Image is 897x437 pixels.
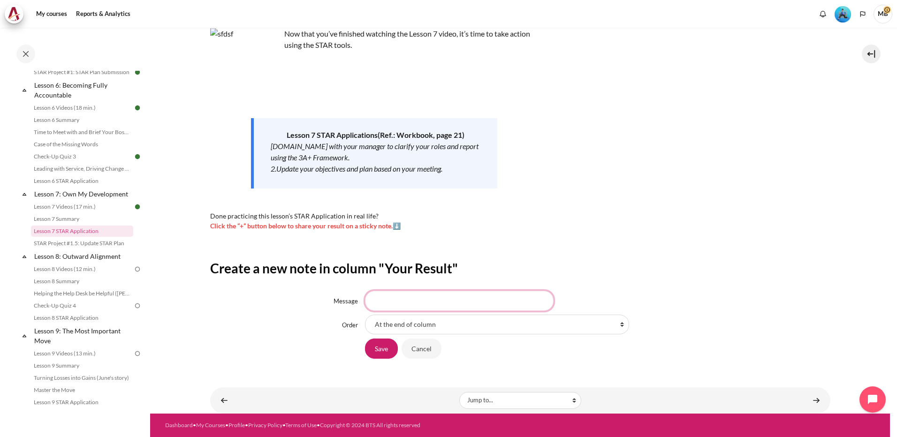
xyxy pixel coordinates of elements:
label: Order [342,321,358,329]
a: Terms of Use [285,422,317,429]
a: Lesson 6: Becoming Fully Accountable [33,79,133,101]
a: Check-Up Quiz 4 [31,300,133,311]
a: Lesson 7 Summary [31,213,133,225]
button: Languages [856,7,870,21]
a: Lesson 9 Videos (13 min.) [31,348,133,359]
a: STAR Project #1: STAR Plan Submission [31,67,133,78]
a: User menu [874,5,892,23]
div: Level #3 [835,5,851,23]
img: Done [133,203,142,211]
a: Reports & Analytics [73,5,134,23]
a: Dashboard [165,422,193,429]
span: Collapse [20,85,29,95]
strong: Lesson 7 STAR Applications [287,130,378,139]
img: Done [133,68,142,76]
div: [DOMAIN_NAME] with your manager to clarify your roles and report using the 3A+ Framework. [271,141,480,163]
div: • • • • • [165,421,561,429]
a: Lesson 9 Summary [31,360,133,371]
img: Done [133,152,142,161]
a: My courses [33,5,70,23]
a: Copyright © 2024 BTS All rights reserved [320,422,420,429]
span: Collapse [20,252,29,261]
a: Lesson 9: The Most Important Move [33,324,133,347]
img: To do [133,265,142,273]
a: ◄ Lesson 7 Summary [215,391,234,409]
a: My Courses [196,422,225,429]
label: Message [334,297,358,305]
img: sfdsf [210,28,281,98]
h2: Create a new note in column "Your Result" [210,260,830,277]
span: Done practicing this lesson’s STAR Application in real life? [210,212,379,220]
a: Turning Losses into Gains (June's story) [31,372,133,384]
a: Architeck Architeck [5,5,28,23]
span: N ow that you’ve finished watching the Lesson 7 video, it’s time to take action using the STAR to... [284,29,530,49]
input: Cancel [402,339,441,358]
strong: Click the “+” button below to share your result on a sticky note. [210,222,393,230]
img: To do [133,349,142,358]
a: Your Buddy Group Check-In #2 [31,409,133,420]
a: Lesson 7: Own My Development [33,188,133,200]
span: MB [874,5,892,23]
img: Level #3 [835,6,851,23]
div: 2.Update your objectives and plan based on your meeting. [271,163,480,174]
strong: (Ref.: Workbook, page 21) [378,130,464,139]
a: Case of the Missing Words [31,139,133,150]
a: Level #3 [831,5,855,23]
a: Check-Up Quiz 3 [31,151,133,162]
a: Lesson 6 Videos (18 min.) [31,102,133,113]
img: Architeck [8,7,21,21]
a: Lesson 6 Summary [31,114,133,126]
a: Lesson 9 STAR Application [31,397,133,408]
a: Privacy Policy [248,422,282,429]
a: Lesson 7 Videos (17 min.) [31,201,133,212]
span: Collapse [20,189,29,199]
a: STAR Project #1.5: Update STAR Plan ► [807,391,826,409]
img: To do [133,301,142,310]
a: Profile [228,422,245,429]
span: Collapse [20,331,29,340]
div: Show notification window with no new notifications [816,7,830,21]
a: STAR Project #1.5: Update STAR Plan [31,238,133,249]
a: Lesson 8 Videos (12 min.) [31,264,133,275]
input: Save [365,339,398,358]
a: Leading with Service, Driving Change (Pucknalin's Story) [31,163,133,174]
a: Lesson 8 STAR Application [31,312,133,324]
a: Lesson 8 Summary [31,276,133,287]
a: Lesson 7 STAR Application [31,226,133,237]
a: Helping the Help Desk be Helpful ([PERSON_NAME]'s Story) [31,288,133,299]
a: Time to Meet with and Brief Your Boss #1 [31,127,133,138]
span: ⬇️ [210,222,401,230]
a: Lesson 6 STAR Application [31,175,133,187]
img: Done [133,104,142,112]
a: Lesson 8: Outward Alignment [33,250,133,263]
a: Master the Move [31,384,133,396]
